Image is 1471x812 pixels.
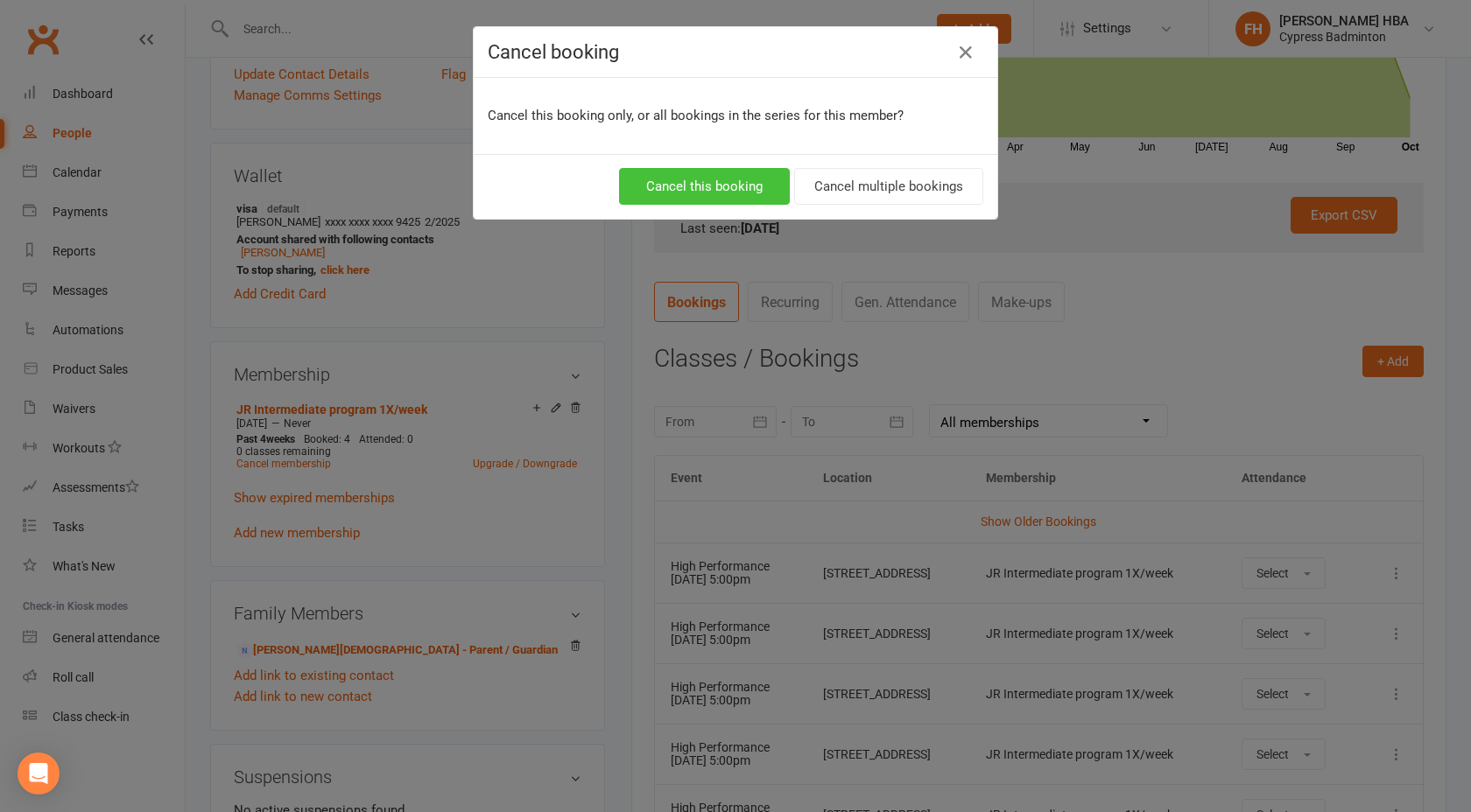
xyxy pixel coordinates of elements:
button: Close [952,38,980,66]
h4: Cancel booking [488,41,983,63]
div: Open Intercom Messenger [18,752,60,794]
button: Cancel multiple bookings [794,168,983,205]
p: Cancel this booking only, or all bookings in the series for this member? [488,105,983,126]
button: Cancel this booking [619,168,790,205]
